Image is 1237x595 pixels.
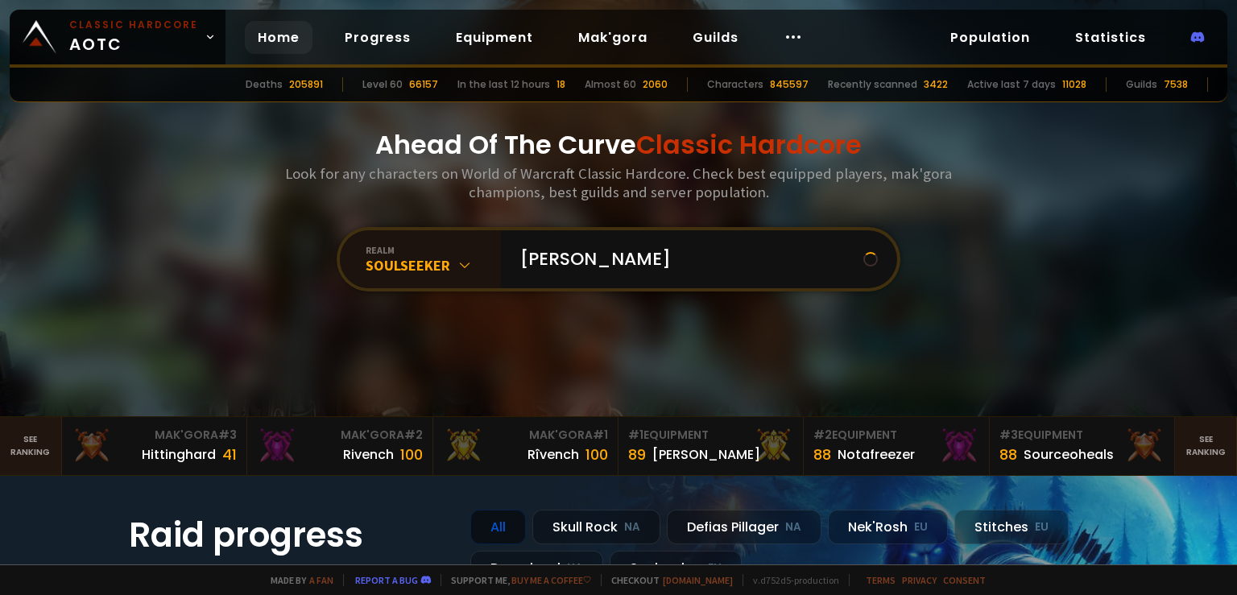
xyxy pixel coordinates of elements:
div: Defias Pillager [667,510,821,544]
div: 89 [628,444,646,465]
div: 100 [400,444,423,465]
span: Support me, [441,574,591,586]
h1: Ahead Of The Curve [375,126,862,164]
span: # 3 [218,427,237,443]
div: 205891 [289,77,323,92]
div: Active last 7 days [967,77,1056,92]
div: Stitches [954,510,1069,544]
div: Rivench [343,444,394,465]
div: Soulseeker [610,551,742,585]
div: Soulseeker [366,256,501,275]
div: 11028 [1062,77,1086,92]
span: # 1 [593,427,608,443]
div: Notafreezer [838,444,915,465]
a: Guilds [680,21,751,54]
div: 845597 [770,77,809,92]
div: 100 [585,444,608,465]
span: # 2 [404,427,423,443]
div: Equipment [999,427,1165,444]
a: Equipment [443,21,546,54]
div: Doomhowl [470,551,603,585]
a: #3Equipment88Sourceoheals [990,417,1175,475]
div: Recently scanned [828,77,917,92]
div: 2060 [643,77,668,92]
small: EU [914,519,928,535]
a: a fan [309,574,333,586]
span: # 3 [999,427,1018,443]
div: Characters [707,77,763,92]
a: Buy me a coffee [511,574,591,586]
h3: Look for any characters on World of Warcraft Classic Hardcore. Check best equipped players, mak'g... [279,164,958,201]
span: Checkout [601,574,733,586]
div: Nek'Rosh [828,510,948,544]
a: #1Equipment89[PERSON_NAME] [618,417,804,475]
div: 41 [222,444,237,465]
small: Classic Hardcore [69,18,198,32]
a: Classic HardcoreAOTC [10,10,225,64]
div: [PERSON_NAME] [652,444,760,465]
a: Progress [332,21,424,54]
a: Consent [943,574,986,586]
input: Search a character... [511,230,863,288]
div: Guilds [1126,77,1157,92]
a: Terms [866,574,896,586]
div: Deaths [246,77,283,92]
a: Population [937,21,1043,54]
span: # 2 [813,427,832,443]
div: realm [366,244,501,256]
span: v. d752d5 - production [743,574,839,586]
div: 66157 [409,77,438,92]
div: 88 [999,444,1017,465]
a: Report a bug [355,574,418,586]
a: Mak'Gora#1Rîvench100 [433,417,618,475]
a: [DOMAIN_NAME] [663,574,733,586]
small: NA [785,519,801,535]
div: In the last 12 hours [457,77,550,92]
div: Mak'Gora [257,427,422,444]
div: Level 60 [362,77,403,92]
div: 7538 [1164,77,1188,92]
div: 18 [556,77,565,92]
div: Mak'Gora [443,427,608,444]
a: Statistics [1062,21,1159,54]
small: EU [1035,519,1049,535]
span: # 1 [628,427,643,443]
span: Made by [261,574,333,586]
span: Classic Hardcore [636,126,862,163]
a: Mak'Gora#2Rivench100 [247,417,432,475]
a: Home [245,21,312,54]
div: Almost 60 [585,77,636,92]
small: EU [708,560,722,576]
div: Rîvench [527,444,579,465]
a: Seeranking [1175,417,1237,475]
div: Skull Rock [532,510,660,544]
div: Hittinghard [142,444,216,465]
a: #2Equipment88Notafreezer [804,417,989,475]
a: Mak'gora [565,21,660,54]
h1: Raid progress [129,510,451,560]
small: NA [624,519,640,535]
a: Mak'Gora#3Hittinghard41 [62,417,247,475]
div: Equipment [628,427,793,444]
div: 3422 [924,77,948,92]
div: Sourceoheals [1024,444,1114,465]
div: 88 [813,444,831,465]
div: All [470,510,526,544]
div: Mak'Gora [72,427,237,444]
a: Privacy [902,574,937,586]
div: Equipment [813,427,978,444]
small: NA [567,560,583,576]
span: AOTC [69,18,198,56]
